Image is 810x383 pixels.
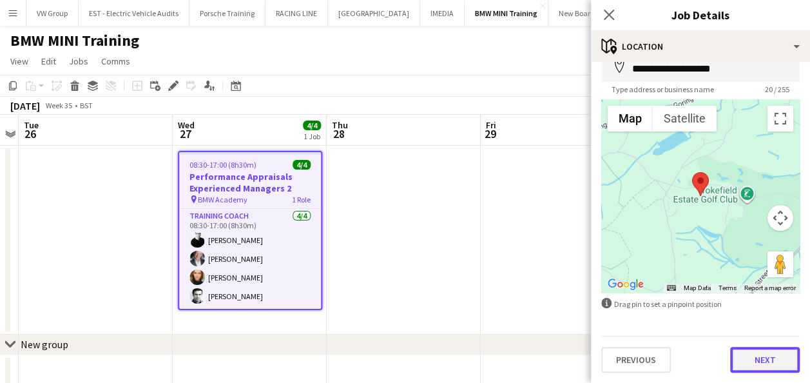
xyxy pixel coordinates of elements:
[189,160,256,170] span: 08:30-17:00 (8h30m)
[176,126,195,141] span: 27
[591,31,810,62] div: Location
[548,1,606,26] button: New Board
[179,209,321,309] app-card-role: Training Coach4/408:30-17:00 (8h30m)[PERSON_NAME][PERSON_NAME][PERSON_NAME][PERSON_NAME]
[767,251,793,277] button: Drag Pegman onto the map to open Street View
[328,1,420,26] button: [GEOGRAPHIC_DATA]
[304,132,320,141] div: 1 Job
[69,55,88,67] span: Jobs
[22,126,39,141] span: 26
[10,99,40,112] div: [DATE]
[653,106,717,132] button: Show satellite imagery
[755,84,800,94] span: 20 / 255
[178,119,195,131] span: Wed
[79,1,189,26] button: EST - Electric Vehicle Audits
[767,205,793,231] button: Map camera controls
[293,160,311,170] span: 4/4
[332,119,348,131] span: Thu
[601,347,671,373] button: Previous
[41,55,56,67] span: Edit
[189,1,265,26] button: Porsche Training
[80,101,93,110] div: BST
[36,53,61,70] a: Edit
[601,84,724,94] span: Type address or business name
[10,31,139,50] h1: BMW MINI Training
[601,298,800,310] div: Drag pin to set a pinpoint position
[64,53,93,70] a: Jobs
[198,195,247,204] span: BMW Academy
[43,101,75,110] span: Week 35
[744,284,796,291] a: Report a map error
[767,106,793,132] button: Toggle fullscreen view
[591,6,810,23] h3: Job Details
[420,1,465,26] button: IMEDIA
[101,55,130,67] span: Comms
[330,126,348,141] span: 28
[292,195,311,204] span: 1 Role
[178,151,322,310] app-job-card: 08:30-17:00 (8h30m)4/4Performance Appraisals Experienced Managers 2 BMW Academy1 RoleTraining Coa...
[265,1,328,26] button: RACING LINE
[608,106,653,132] button: Show street map
[24,119,39,131] span: Tue
[718,284,737,291] a: Terms
[5,53,34,70] a: View
[730,347,800,373] button: Next
[96,53,135,70] a: Comms
[604,276,647,293] img: Google
[21,338,68,351] div: New group
[10,55,28,67] span: View
[604,276,647,293] a: Open this area in Google Maps (opens a new window)
[684,284,711,293] button: Map Data
[484,126,496,141] span: 29
[179,171,321,194] h3: Performance Appraisals Experienced Managers 2
[486,119,496,131] span: Fri
[465,1,548,26] button: BMW MINI Training
[26,1,79,26] button: VW Group
[667,284,676,293] button: Keyboard shortcuts
[303,121,321,130] span: 4/4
